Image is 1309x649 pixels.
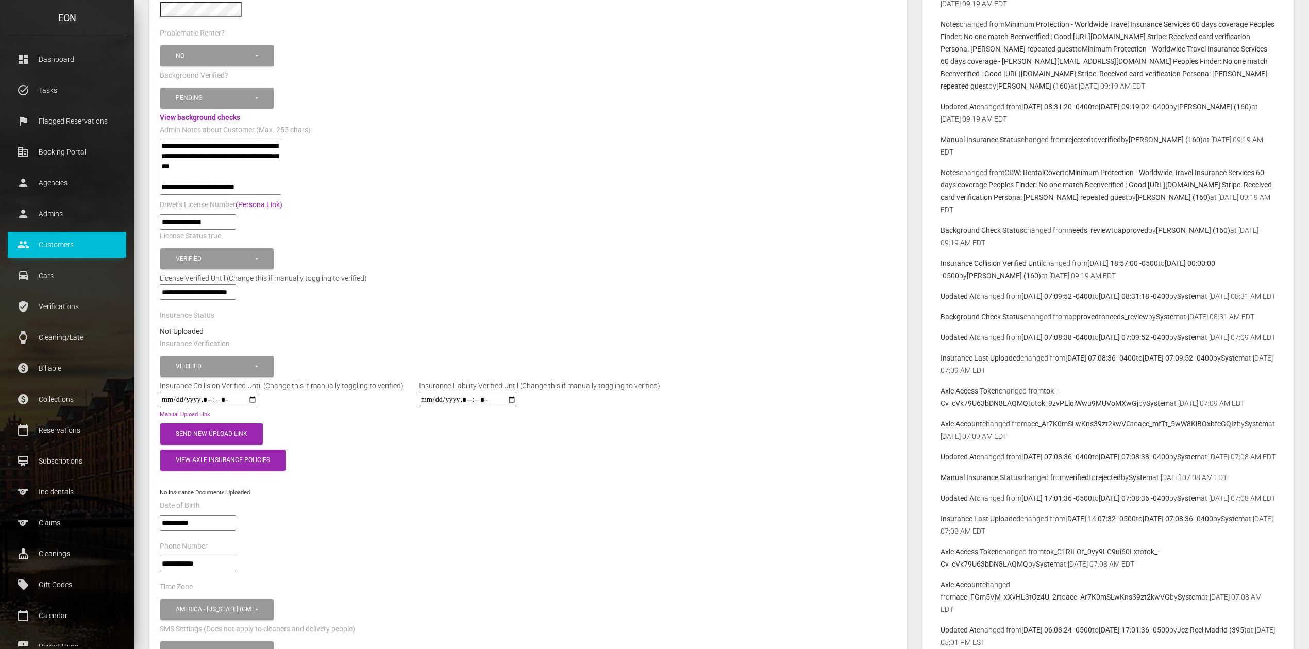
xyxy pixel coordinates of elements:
[15,82,119,98] p: Tasks
[1177,494,1201,502] b: System
[160,450,286,471] button: View Axle Insurance Policies
[941,626,977,634] b: Updated At
[1021,333,1092,341] b: [DATE] 07:08:38 -0400
[941,292,977,300] b: Updated At
[1004,168,1062,177] b: CDW: RentalCover
[941,420,982,428] b: Axle Account
[8,541,126,567] a: cleaning_services Cleanings
[1068,313,1099,321] b: approved
[941,135,1021,144] b: Manual Insurance Status
[1177,103,1251,111] b: [PERSON_NAME] (160)
[1099,494,1169,502] b: [DATE] 07:08:36 -0400
[160,200,282,210] label: Driver's License Number
[160,489,250,496] small: No Insurance Documents Uploaded
[1146,399,1170,407] b: System
[1177,333,1201,341] b: System
[1098,135,1121,144] b: verified
[1021,453,1092,461] b: [DATE] 07:08:36 -0400
[1021,103,1092,111] b: [DATE] 08:31:20 -0400
[15,144,119,160] p: Booking Portal
[941,471,1276,484] p: changed from to by at [DATE] 07:08 AM EDT
[152,272,904,284] div: License Verified Until (Change this if manually toggling to verified)
[15,52,119,67] p: Dashboard
[941,259,1043,267] b: Insurance Collision Verified Until
[8,232,126,258] a: people Customers
[160,624,355,635] label: SMS Settings (Does not apply to cleaners and delivery people)
[1177,292,1201,300] b: System
[941,168,960,177] b: Notes
[1099,103,1169,111] b: [DATE] 09:19:02 -0400
[160,423,263,445] button: Send New Upload Link
[15,422,119,438] p: Reservations
[8,479,126,505] a: sports Incidentals
[1099,333,1169,341] b: [DATE] 07:09:52 -0400
[941,515,1020,523] b: Insurance Last Uploaded
[941,20,960,28] b: Notes
[176,362,254,371] div: Verified
[1221,515,1245,523] b: System
[1099,292,1169,300] b: [DATE] 08:31:18 -0400
[15,608,119,623] p: Calendar
[15,268,119,283] p: Cars
[15,484,119,500] p: Incidentals
[941,224,1276,249] p: changed from to by at [DATE] 09:19 AM EDT
[15,113,119,129] p: Flagged Reservations
[15,361,119,376] p: Billable
[1021,626,1092,634] b: [DATE] 06:08:24 -0500
[956,593,1059,601] b: acc_FGm5VM_xXvHL3tOz4U_2r
[1066,473,1089,482] b: verified
[1087,259,1158,267] b: [DATE] 18:57:00 -0500
[176,52,254,60] div: No
[160,339,230,349] label: Insurance Verification
[15,515,119,531] p: Claims
[160,356,274,377] button: Verified
[941,168,1272,201] b: Minimum Protection - Worldwide Travel Insurance Services 60 days coverage Peoples Finder: No one ...
[160,582,193,592] label: Time Zone
[15,330,119,345] p: Cleaning/Late
[15,546,119,561] p: Cleanings
[941,226,1023,234] b: Background Check Status
[176,94,254,103] div: Pending
[1118,226,1148,234] b: approved
[160,599,274,620] button: America - New York (GMT -05:00)
[1066,593,1170,601] b: acc_Ar7K0mSLwKns39zt2kwVG
[1099,453,1169,461] b: [DATE] 07:08:38 -0400
[8,572,126,597] a: local_offer Gift Codes
[1068,226,1111,234] b: needs_review
[8,355,126,381] a: paid Billable
[411,380,668,392] div: Insurance Liability Verified Until (Change this if manually toggling to verified)
[160,248,274,269] button: Verified
[15,577,119,592] p: Gift Codes
[160,28,225,39] label: Problematic Renter?
[941,578,1276,616] p: changed from to by at [DATE] 07:08 AM EDT
[8,108,126,134] a: flag Flagged Reservations
[236,200,282,209] a: (Persona Link)
[160,45,274,66] button: No
[941,331,1276,344] p: changed from to by at [DATE] 07:09 AM EDT
[941,257,1276,282] p: changed from to by at [DATE] 09:19 AM EDT
[941,387,999,395] b: Axle Access Token
[8,324,126,350] a: watch Cleaning/Late
[8,139,126,165] a: corporate_fare Booking Portal
[8,77,126,103] a: task_alt Tasks
[1136,193,1210,201] b: [PERSON_NAME] (160)
[8,170,126,196] a: person Agencies
[1065,515,1136,523] b: [DATE] 14:07:32 -0500
[941,624,1276,648] p: changed from to by at [DATE] 05:01 PM EST
[1035,399,1138,407] b: tok_9zvPLlqiWwu9MUVoMXwGj
[15,206,119,221] p: Admins
[1156,226,1230,234] b: [PERSON_NAME] (160)
[1105,313,1148,321] b: needs_review
[1143,354,1213,362] b: [DATE] 07:09:52 -0400
[160,327,204,335] strong: Not Uploaded
[160,88,274,109] button: Pending
[15,237,119,252] p: Customers
[152,380,411,392] div: Insurance Collision Verified Until (Change this if manually toggling to verified)
[941,352,1276,377] p: changed from to by at [DATE] 07:09 AM EDT
[941,473,1021,482] b: Manual Insurance Status
[941,20,1274,53] b: Minimum Protection - Worldwide Travel Insurance Services 60 days coverage Peoples Finder: No one ...
[1143,515,1213,523] b: [DATE] 07:08:36 -0400
[1066,135,1091,144] b: rejected
[176,254,254,263] div: Verified
[941,45,1268,90] b: Minimum Protection - Worldwide Travel Insurance Services 60 days coverage - [PERSON_NAME][EMAIL_A...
